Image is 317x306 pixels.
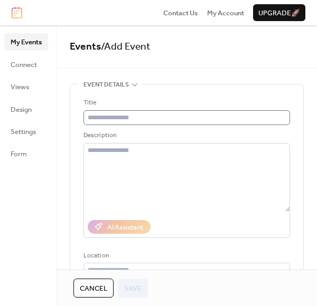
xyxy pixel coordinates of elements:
span: / Add Event [101,37,151,56]
a: Settings [4,123,48,140]
a: My Events [4,33,48,50]
span: Settings [11,127,36,137]
a: Form [4,145,48,162]
a: Design [4,101,48,118]
span: Design [11,104,32,115]
button: Upgrade🚀 [253,4,305,21]
div: Description [83,130,288,141]
span: Connect [11,60,37,70]
a: Events [70,37,101,56]
div: Title [83,98,288,108]
button: Cancel [73,279,114,298]
span: My Account [207,8,244,18]
a: Views [4,78,48,95]
img: logo [12,7,22,18]
a: My Account [207,7,244,18]
a: Contact Us [163,7,198,18]
span: Form [11,149,27,159]
a: Connect [4,56,48,73]
span: Upgrade 🚀 [258,8,300,18]
span: My Events [11,37,42,47]
span: Event details [83,80,129,90]
span: Cancel [80,283,107,294]
div: Location [83,251,288,261]
span: Views [11,82,29,92]
span: Contact Us [163,8,198,18]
